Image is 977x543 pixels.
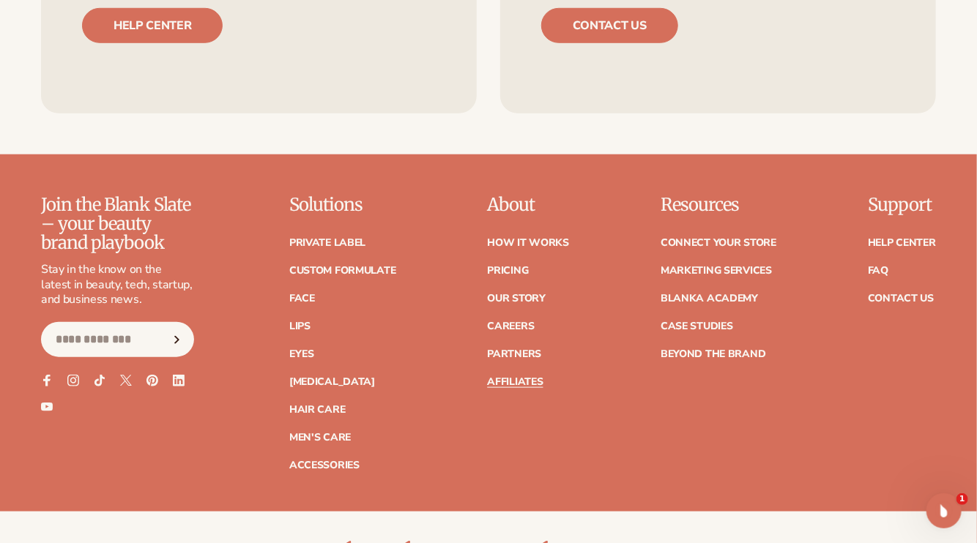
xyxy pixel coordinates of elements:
[926,493,962,528] iframe: Intercom live chat
[661,195,776,214] p: Resources
[661,266,772,276] a: Marketing services
[487,293,545,304] a: Our Story
[661,349,766,359] a: Beyond the brand
[487,195,569,214] p: About
[161,322,193,357] button: Subscribe
[289,293,315,304] a: Face
[487,238,569,248] a: How It Works
[289,460,360,471] a: Accessories
[289,266,396,276] a: Custom formulate
[868,266,888,276] a: FAQ
[487,349,541,359] a: Partners
[289,321,311,332] a: Lips
[289,195,396,214] p: Solutions
[41,262,194,307] p: Stay in the know on the latest in beauty, tech, startup, and business news.
[487,321,534,332] a: Careers
[541,8,678,43] a: Contact us
[289,405,345,415] a: Hair Care
[82,8,223,43] a: Help center
[289,432,351,443] a: Men's Care
[41,195,194,253] p: Join the Blank Slate – your beauty brand playbook
[661,238,776,248] a: Connect your store
[868,293,934,304] a: Contact Us
[487,377,543,387] a: Affiliates
[661,321,733,332] a: Case Studies
[661,293,758,304] a: Blanka Academy
[868,238,936,248] a: Help Center
[289,349,314,359] a: Eyes
[487,266,528,276] a: Pricing
[956,493,968,505] span: 1
[289,238,365,248] a: Private label
[868,195,936,214] p: Support
[289,377,375,387] a: [MEDICAL_DATA]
